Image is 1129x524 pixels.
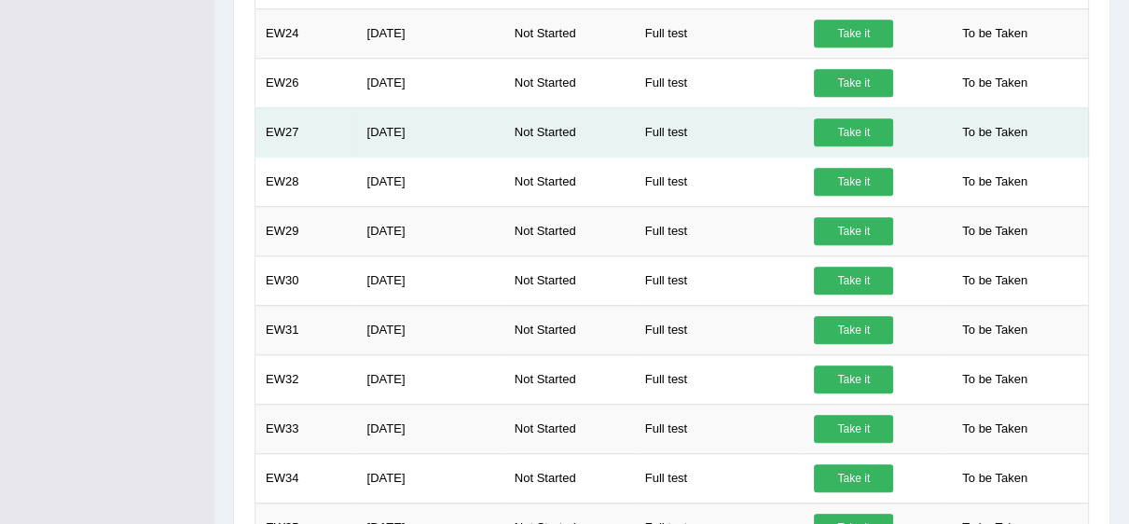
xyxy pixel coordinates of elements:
[255,157,357,206] td: EW28
[953,415,1037,443] span: To be Taken
[953,464,1037,492] span: To be Taken
[635,58,805,107] td: Full test
[357,404,504,453] td: [DATE]
[814,464,893,492] a: Take it
[814,365,893,393] a: Take it
[255,404,357,453] td: EW33
[255,255,357,305] td: EW30
[635,157,805,206] td: Full test
[635,206,805,255] td: Full test
[504,107,635,157] td: Not Started
[814,168,893,196] a: Take it
[357,8,504,58] td: [DATE]
[953,316,1037,344] span: To be Taken
[504,305,635,354] td: Not Started
[504,8,635,58] td: Not Started
[635,8,805,58] td: Full test
[357,453,504,503] td: [DATE]
[504,453,635,503] td: Not Started
[504,206,635,255] td: Not Started
[357,255,504,305] td: [DATE]
[953,217,1037,245] span: To be Taken
[255,305,357,354] td: EW31
[814,267,893,295] a: Take it
[953,20,1037,48] span: To be Taken
[504,58,635,107] td: Not Started
[814,69,893,97] a: Take it
[953,69,1037,97] span: To be Taken
[255,354,357,404] td: EW32
[635,354,805,404] td: Full test
[814,415,893,443] a: Take it
[504,255,635,305] td: Not Started
[357,206,504,255] td: [DATE]
[814,316,893,344] a: Take it
[635,305,805,354] td: Full test
[814,217,893,245] a: Take it
[814,20,893,48] a: Take it
[953,118,1037,146] span: To be Taken
[953,168,1037,196] span: To be Taken
[814,118,893,146] a: Take it
[635,255,805,305] td: Full test
[357,305,504,354] td: [DATE]
[357,107,504,157] td: [DATE]
[357,157,504,206] td: [DATE]
[953,267,1037,295] span: To be Taken
[635,404,805,453] td: Full test
[953,365,1037,393] span: To be Taken
[255,206,357,255] td: EW29
[504,354,635,404] td: Not Started
[255,107,357,157] td: EW27
[504,157,635,206] td: Not Started
[504,404,635,453] td: Not Started
[357,354,504,404] td: [DATE]
[255,8,357,58] td: EW24
[357,58,504,107] td: [DATE]
[635,107,805,157] td: Full test
[255,58,357,107] td: EW26
[635,453,805,503] td: Full test
[255,453,357,503] td: EW34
